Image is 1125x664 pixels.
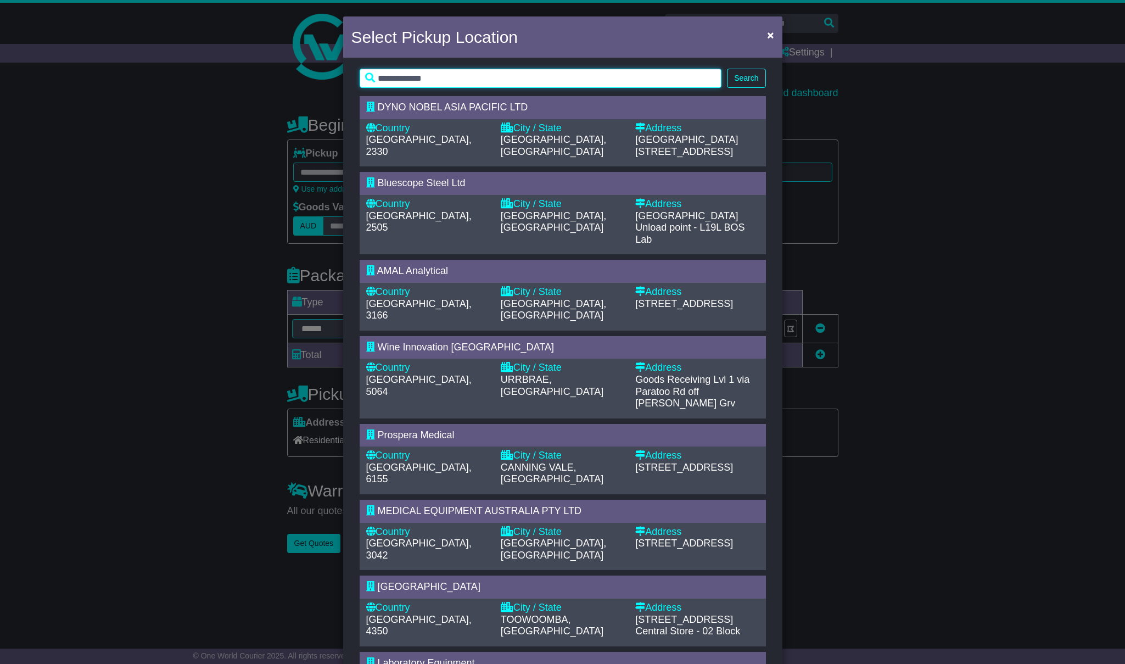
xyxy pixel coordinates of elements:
span: via Paratoo Rd off [PERSON_NAME] Grv [635,374,749,409]
span: [GEOGRAPHIC_DATA], 2330 [366,134,472,157]
span: [STREET_ADDRESS] [635,462,733,473]
span: [GEOGRAPHIC_DATA], [GEOGRAPHIC_DATA] [501,538,606,561]
button: Close [762,24,779,46]
span: [GEOGRAPHIC_DATA], 2505 [366,210,472,233]
span: [GEOGRAPHIC_DATA] [378,581,480,592]
div: City / State [501,198,624,210]
span: URRBRAE, [GEOGRAPHIC_DATA] [501,374,603,397]
span: [STREET_ADDRESS] [635,146,733,157]
div: City / State [501,362,624,374]
div: Address [635,362,759,374]
span: [STREET_ADDRESS] [635,298,733,309]
span: [GEOGRAPHIC_DATA], [GEOGRAPHIC_DATA] [501,134,606,157]
span: [GEOGRAPHIC_DATA] [635,134,738,145]
span: Unload point - L19L BOS Lab [635,222,745,245]
span: [STREET_ADDRESS] [635,614,733,625]
div: Country [366,362,490,374]
span: Wine Innovation [GEOGRAPHIC_DATA] [378,342,554,353]
h4: Select Pickup Location [351,25,518,49]
div: Country [366,198,490,210]
div: Address [635,286,759,298]
span: [GEOGRAPHIC_DATA], 3166 [366,298,472,321]
div: Address [635,122,759,135]
div: Country [366,602,490,614]
span: [GEOGRAPHIC_DATA], 6155 [366,462,472,485]
span: Prospera Medical [378,429,455,440]
div: City / State [501,122,624,135]
span: Central Store - 02 Block [635,626,740,637]
div: Address [635,526,759,538]
span: [GEOGRAPHIC_DATA] [635,210,738,221]
span: [GEOGRAPHIC_DATA], 5064 [366,374,472,397]
div: City / State [501,526,624,538]
span: DYNO NOBEL ASIA PACIFIC LTD [378,102,528,113]
span: × [767,29,774,41]
div: Country [366,526,490,538]
span: TOOWOOMBA, [GEOGRAPHIC_DATA] [501,614,603,637]
div: City / State [501,602,624,614]
span: Goods Receiving Lvl 1 [635,374,734,385]
span: MEDICAL EQUIPMENT AUSTRALIA PTY LTD [378,505,581,516]
span: CANNING VALE, [GEOGRAPHIC_DATA] [501,462,603,485]
span: [GEOGRAPHIC_DATA], 4350 [366,614,472,637]
div: Address [635,602,759,614]
span: [GEOGRAPHIC_DATA], 3042 [366,538,472,561]
span: Bluescope Steel Ltd [378,177,466,188]
div: Country [366,122,490,135]
div: City / State [501,286,624,298]
span: AMAL Analytical [377,265,448,276]
div: Country [366,286,490,298]
div: Address [635,450,759,462]
div: City / State [501,450,624,462]
span: [STREET_ADDRESS] [635,538,733,549]
div: Country [366,450,490,462]
span: [GEOGRAPHIC_DATA], [GEOGRAPHIC_DATA] [501,210,606,233]
span: [GEOGRAPHIC_DATA], [GEOGRAPHIC_DATA] [501,298,606,321]
div: Address [635,198,759,210]
button: Search [727,69,765,88]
